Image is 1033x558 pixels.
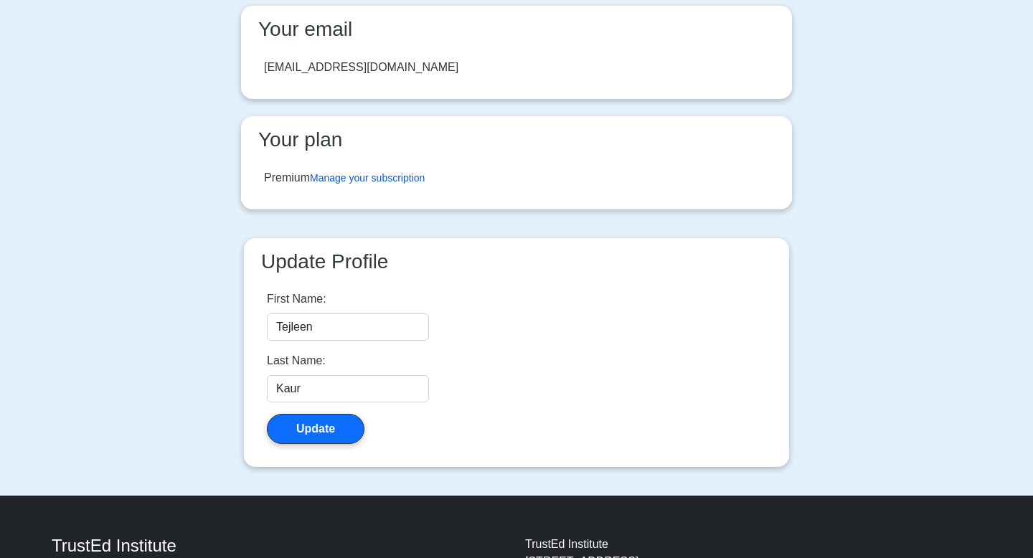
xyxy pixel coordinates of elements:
[267,352,326,369] label: Last Name:
[267,414,364,444] button: Update
[264,169,425,186] div: Premium
[267,290,326,308] label: First Name:
[310,172,425,184] a: Manage your subscription
[253,128,780,152] h3: Your plan
[255,250,778,274] h3: Update Profile
[253,17,780,42] h3: Your email
[264,59,458,76] div: [EMAIL_ADDRESS][DOMAIN_NAME]
[52,536,508,557] h4: TrustEd Institute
